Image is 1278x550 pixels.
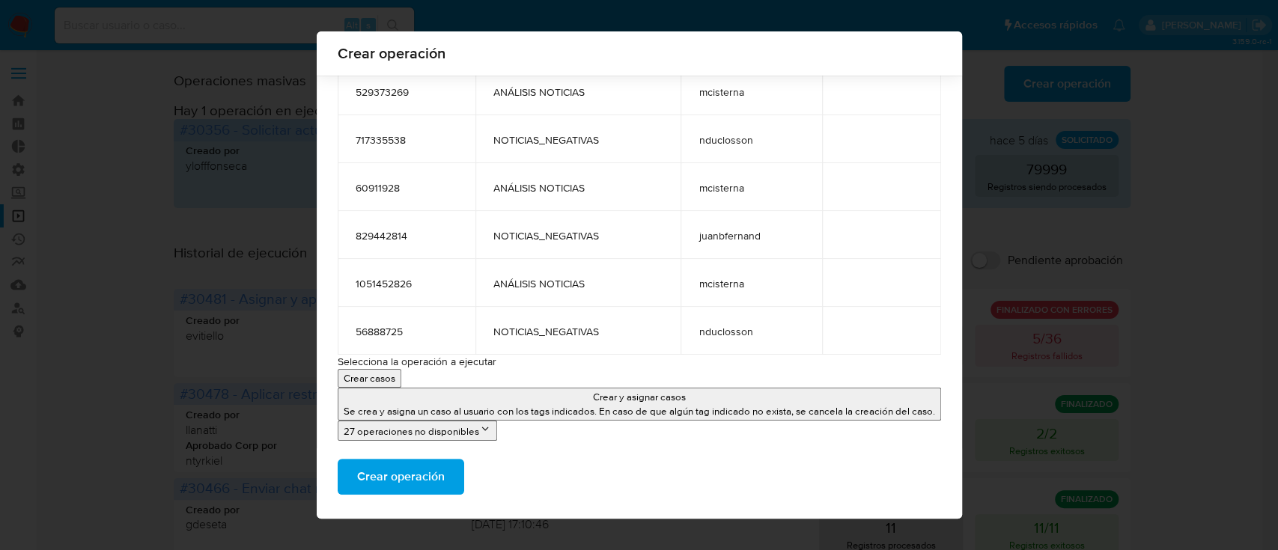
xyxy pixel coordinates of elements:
span: mcisterna [699,277,804,290]
span: NOTICIAS_NEGATIVAS [493,229,663,242]
span: 60911928 [356,181,457,195]
span: 1051452826 [356,277,457,290]
span: nduclosson [699,133,804,147]
span: Crear operación [338,46,941,61]
span: mcisterna [699,85,804,99]
span: 56888725 [356,325,457,338]
span: NOTICIAS_NEGATIVAS [493,325,663,338]
span: ANÁLISIS NOTICIAS [493,181,663,195]
span: ANÁLISIS NOTICIAS [493,277,663,290]
button: Crear y asignar casosSe crea y asigna un caso al usuario con los tags indicados. En caso de que a... [338,388,941,421]
span: 529373269 [356,85,457,99]
span: NOTICIAS_NEGATIVAS [493,133,663,147]
span: juanbfernand [699,229,804,242]
button: Crear casos [338,369,401,388]
span: Crear operación [357,460,445,493]
span: mcisterna [699,181,804,195]
span: ANÁLISIS NOTICIAS [493,85,663,99]
span: 829442814 [356,229,457,242]
p: Selecciona la operación a ejecutar [338,355,941,370]
p: Crear y asignar casos [344,390,935,404]
span: nduclosson [699,325,804,338]
p: Crear casos [344,371,395,385]
button: 27 operaciones no disponibles [338,421,497,441]
p: Se crea y asigna un caso al usuario con los tags indicados. En caso de que algún tag indicado no ... [344,404,935,418]
button: Crear operación [338,459,464,495]
span: 717335538 [356,133,457,147]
